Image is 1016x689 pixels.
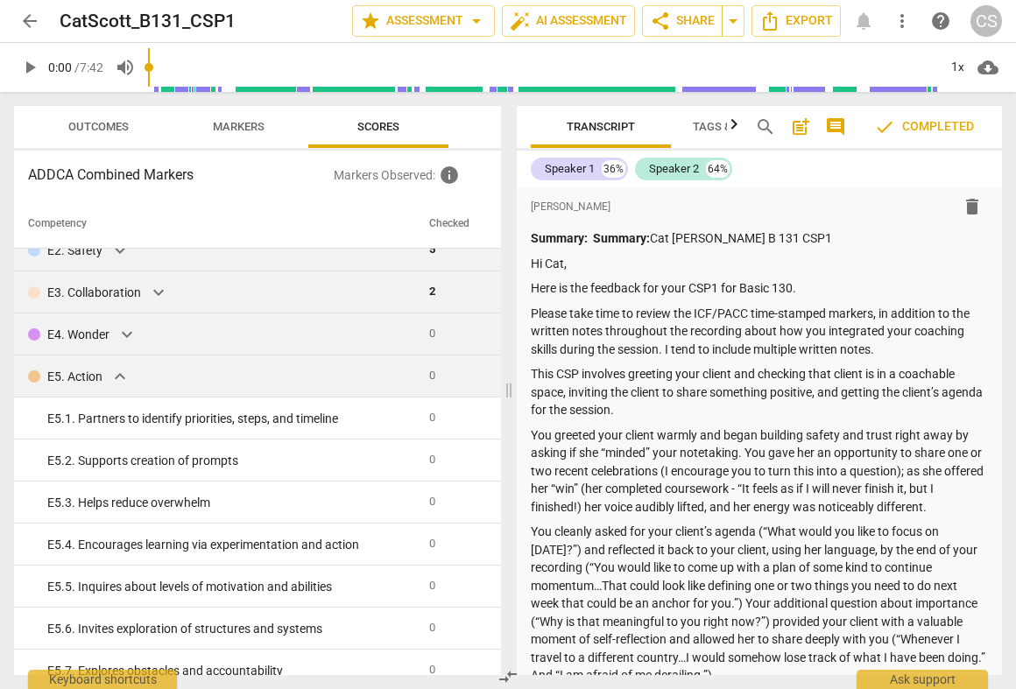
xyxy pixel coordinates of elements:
span: Completed [874,116,974,137]
p: This CSP involves greeting your client and checking that client is in a coachable space, inviting... [531,365,988,419]
span: Export [759,11,833,32]
p: You cleanly asked for your client’s agenda (“What would you like to focus on [DATE]?”) and reflec... [531,523,988,685]
div: E5. 5. Inquires about levels of motivation and abilities [47,578,415,596]
span: Transcript [567,120,635,133]
span: cloud_download [977,57,998,78]
span: expand_more [116,324,138,345]
div: E5. 1. Partners to identify priorities, steps, and timeline [47,410,415,428]
span: expand_more [148,282,169,303]
span: star [360,11,381,32]
button: Show/Hide comments [822,113,850,141]
span: 0 [429,411,435,424]
span: volume_up [115,57,136,78]
span: expand_more [109,366,131,387]
button: Sharing summary [722,5,744,37]
div: Keyboard shortcuts [28,670,177,689]
button: Assessment [352,5,495,37]
p: Hi Cat, [531,255,988,273]
p: Cat [PERSON_NAME] B 131 CSP1 [531,229,988,248]
div: E5. 3. Helps reduce overwhelm [47,494,415,512]
span: 0 [429,537,435,550]
h2: CatScott_B131_CSP1 [60,11,236,32]
button: CS [970,5,1002,37]
th: Competency [14,200,422,249]
span: 0 [429,579,435,592]
div: Speaker 1 [545,160,595,178]
div: Ask support [857,670,988,689]
p: Here is the feedback for your CSP1 for Basic 130. [531,279,988,298]
div: E5. 6. Invites exploration of structures and systems [47,620,415,638]
span: arrow_drop_down [723,11,744,32]
span: check [874,116,895,137]
span: 0 [429,495,435,508]
h3: ADDCA Combined Markers [28,165,334,186]
p: You greeted your client warmly and began building safety and trust right away by asking if she “m... [531,426,988,517]
span: 2 [429,285,435,298]
button: Add summary [787,113,815,141]
span: help [930,11,951,32]
span: share [650,11,671,32]
span: 0 [429,663,435,676]
span: 0 [429,453,435,466]
div: E5. 2. Supports creation of prompts [47,452,415,470]
span: 0 [429,369,435,382]
span: Share [650,11,715,32]
span: Markers [213,120,265,133]
span: 0 [429,621,435,634]
span: auto_fix_high [510,11,531,32]
button: Share [642,5,723,37]
button: Search [751,113,780,141]
span: post_add [790,116,811,137]
span: 0:00 [48,60,72,74]
span: 5 [429,243,435,256]
span: compare_arrows [497,666,519,687]
span: Outcomes [68,120,129,133]
p: E4. Wonder [47,326,109,344]
button: Export [751,5,841,37]
span: search [755,116,776,137]
button: Review is completed [860,109,988,144]
div: E5. 7. Explores obstacles and accountability [47,662,415,680]
span: delete [962,196,983,217]
span: Inquire the support about custom evaluation criteria [439,165,460,186]
span: expand_more [109,240,131,261]
strong: Summary: [531,231,588,245]
button: Volume [109,52,141,83]
p: E3. Collaboration [47,284,141,302]
span: AI Assessment [510,11,627,32]
div: 64% [706,160,730,178]
button: AI Assessment [502,5,635,37]
p: Please take time to review the ICF/PACC time-stamped markers, in addition to the written notes th... [531,305,988,359]
div: 1x [941,53,974,81]
div: Speaker 2 [649,160,699,178]
div: 36% [602,160,625,178]
button: Play [14,52,46,83]
div: E5. 4. Encourages learning via experimentation and action [47,536,415,554]
strong: Summary: [593,231,650,245]
span: comment [825,116,846,137]
span: play_arrow [19,57,40,78]
span: Assessment [360,11,487,32]
span: [PERSON_NAME] [531,200,610,214]
span: Scores [357,120,399,133]
p: Markers Observed : [334,165,487,186]
span: Tags & Speakers [693,120,789,133]
span: / 7:42 [74,60,103,74]
span: arrow_back [19,11,40,32]
span: 0 [429,327,435,340]
p: E2. Safety [47,242,102,260]
p: E5. Action [47,368,102,386]
span: more_vert [892,11,913,32]
a: Help [925,5,956,37]
th: Checked [422,200,485,249]
span: arrow_drop_down [466,11,487,32]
